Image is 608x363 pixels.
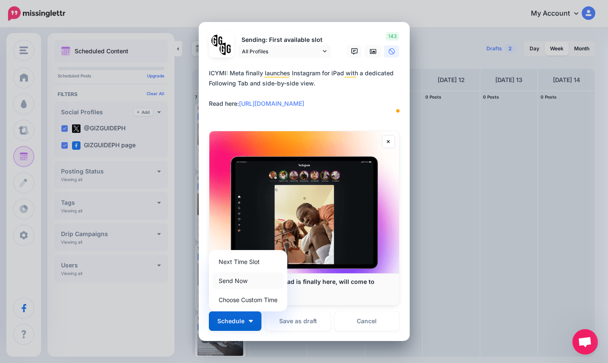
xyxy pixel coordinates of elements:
span: Schedule [217,318,244,324]
button: Schedule [209,311,261,331]
button: Save as draft [266,311,330,331]
p: Sending: First available slot [238,35,331,45]
p: [DOMAIN_NAME] [218,293,391,301]
div: ICYMI: Meta finally launches Instagram for iPad with a dedicated Following Tab and side-by-side v... [209,68,404,109]
img: 15 years later, Instagram for iPad is finally here, will come to Android Tablets soon [209,131,399,273]
span: 143 [386,32,399,41]
a: Send Now [212,272,284,289]
textarea: To enrich screen reader interactions, please activate Accessibility in Grammarly extension settings [209,68,404,119]
b: [DATE], Instagram for iPad is finally here, will come to Android Tablets soon [218,278,375,293]
a: Cancel [335,311,400,331]
a: All Profiles [238,45,331,58]
img: arrow-down-white.png [249,320,253,322]
img: 353459792_649996473822713_4483302954317148903_n-bsa138318.png [211,35,224,47]
div: Schedule [209,250,287,311]
span: All Profiles [242,47,321,56]
a: Next Time Slot [212,253,284,270]
img: JT5sWCfR-79925.png [219,43,232,55]
a: Choose Custom Time [212,291,284,308]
